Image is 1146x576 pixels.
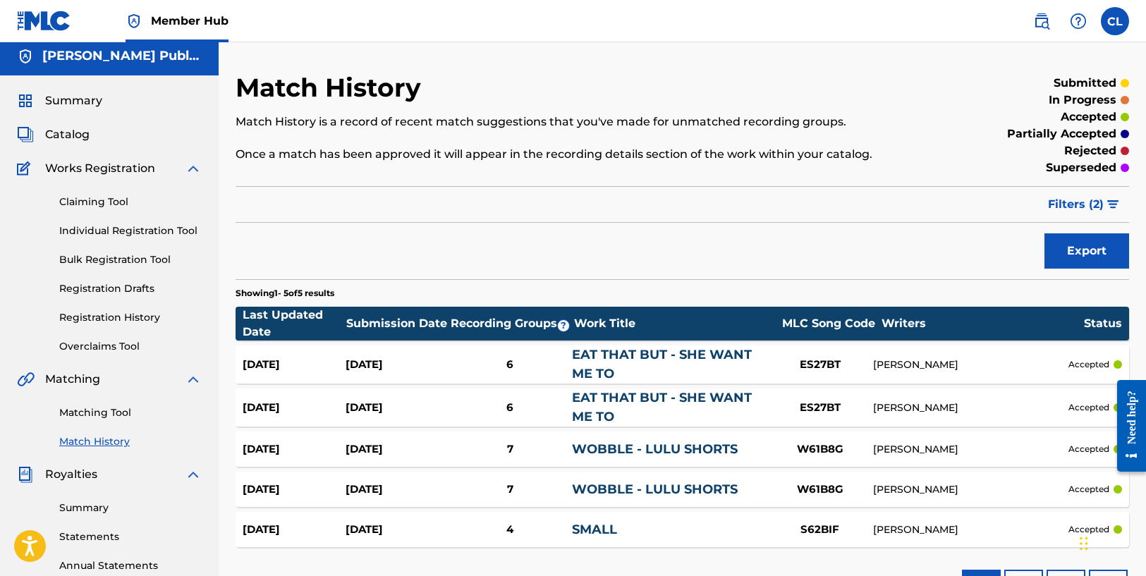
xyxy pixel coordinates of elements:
[572,347,752,381] a: EAT THAT BUT - SHE WANT ME TO
[243,441,346,458] div: [DATE]
[185,371,202,388] img: expand
[17,126,90,143] a: CatalogCatalog
[17,371,35,388] img: Matching
[767,482,873,498] div: W61B8G
[59,529,202,544] a: Statements
[450,315,574,332] div: Recording Groups
[1107,367,1146,484] iframe: Resource Center
[873,482,1068,497] div: [PERSON_NAME]
[767,400,873,416] div: ES27BT
[1068,443,1109,455] p: accepted
[882,315,1084,332] div: Writers
[873,522,1068,537] div: [PERSON_NAME]
[1044,233,1129,269] button: Export
[574,315,776,332] div: Work Title
[1068,483,1109,496] p: accepted
[243,307,346,341] div: Last Updated Date
[1064,142,1116,159] p: rejected
[42,48,202,64] h5: Chase Lowery Publishing
[236,114,924,130] p: Match History is a record of recent match suggestions that you've made for unmatched recording gr...
[59,558,202,573] a: Annual Statements
[236,287,334,300] p: Showing 1 - 5 of 5 results
[59,339,202,354] a: Overclaims Tool
[17,92,34,109] img: Summary
[1068,358,1109,371] p: accepted
[1049,92,1116,109] p: in progress
[346,482,449,498] div: [DATE]
[17,48,34,65] img: Accounts
[17,466,34,483] img: Royalties
[59,434,202,449] a: Match History
[449,441,572,458] div: 7
[1033,13,1050,30] img: search
[59,501,202,515] a: Summary
[45,92,102,109] span: Summary
[1068,523,1109,536] p: accepted
[1040,187,1129,222] button: Filters (2)
[1084,315,1122,332] div: Status
[59,405,202,420] a: Matching Tool
[243,357,346,373] div: [DATE]
[346,400,449,416] div: [DATE]
[59,195,202,209] a: Claiming Tool
[236,72,428,104] h2: Match History
[1080,522,1088,565] div: Drag
[1007,125,1116,142] p: partially accepted
[236,146,924,163] p: Once a match has been approved it will appear in the recording details section of the work within...
[346,522,449,538] div: [DATE]
[1064,7,1092,35] div: Help
[873,400,1068,415] div: [PERSON_NAME]
[151,13,228,29] span: Member Hub
[17,126,34,143] img: Catalog
[243,482,346,498] div: [DATE]
[1028,7,1056,35] a: Public Search
[346,441,449,458] div: [DATE]
[126,13,142,30] img: Top Rightsholder
[346,315,450,332] div: Submission Date
[572,441,738,457] a: WOBBLE - LULU SHORTS
[59,223,202,238] a: Individual Registration Tool
[346,357,449,373] div: [DATE]
[59,252,202,267] a: Bulk Registration Tool
[185,160,202,177] img: expand
[1101,7,1129,35] div: User Menu
[17,160,35,177] img: Works Registration
[767,441,873,458] div: W61B8G
[45,126,90,143] span: Catalog
[59,281,202,296] a: Registration Drafts
[243,522,346,538] div: [DATE]
[572,390,752,424] a: EAT THAT BUT - SHE WANT ME TO
[1068,401,1109,414] p: accepted
[767,357,873,373] div: ES27BT
[45,160,155,177] span: Works Registration
[1048,196,1104,213] span: Filters ( 2 )
[1054,75,1116,92] p: submitted
[17,11,71,31] img: MLC Logo
[776,315,882,332] div: MLC Song Code
[185,466,202,483] img: expand
[1075,508,1146,576] iframe: Chat Widget
[572,482,738,497] a: WOBBLE - LULU SHORTS
[1107,200,1119,209] img: filter
[558,320,569,331] span: ?
[873,357,1068,372] div: [PERSON_NAME]
[449,482,572,498] div: 7
[572,522,617,537] a: SMALL
[59,310,202,325] a: Registration History
[45,466,97,483] span: Royalties
[449,522,572,538] div: 4
[767,522,873,538] div: S62BIF
[1061,109,1116,125] p: accepted
[45,371,100,388] span: Matching
[243,400,346,416] div: [DATE]
[17,92,102,109] a: SummarySummary
[449,357,572,373] div: 6
[1070,13,1087,30] img: help
[1046,159,1116,176] p: superseded
[449,400,572,416] div: 6
[873,442,1068,457] div: [PERSON_NAME]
